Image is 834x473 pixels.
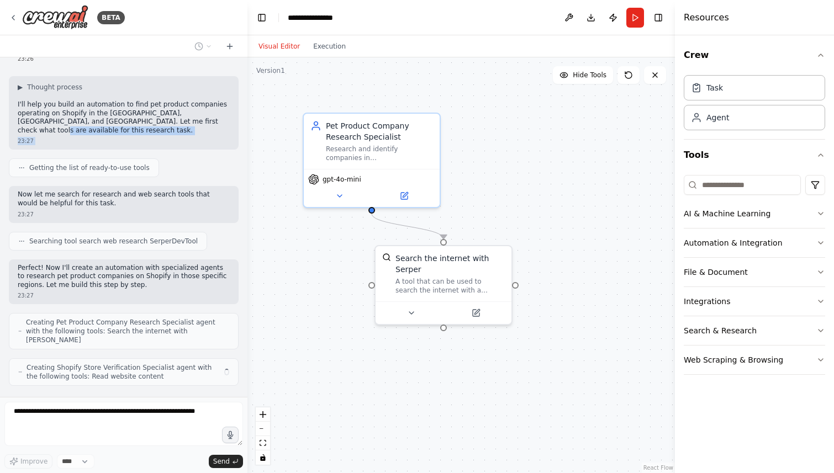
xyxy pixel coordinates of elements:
[307,40,352,53] button: Execution
[643,465,673,471] a: React Flow attribution
[18,100,230,135] p: I'll help you build an automation to find pet product companies operating on Shopify in the [GEOG...
[256,436,270,450] button: fit view
[29,163,150,172] span: Getting the list of ready-to-use tools
[29,237,198,246] span: Searching tool search web research SerperDevTool
[20,457,47,466] span: Improve
[18,83,82,92] button: ▶Thought process
[256,407,270,465] div: React Flow controls
[706,82,723,93] div: Task
[382,253,391,262] img: SerperDevTool
[27,83,82,92] span: Thought process
[684,346,825,374] button: Web Scraping & Browsing
[395,253,505,275] div: Search the internet with Serper
[326,145,433,162] div: Research and identify companies in {target_countries} that sell pet products (food, clothes, toys...
[254,10,270,25] button: Hide left sidebar
[706,112,729,123] div: Agent
[684,11,729,24] h4: Resources
[684,228,825,257] button: Automation & Integration
[209,455,243,468] button: Send
[395,277,505,295] div: A tool that can be used to search the internet with a search_query. Supports different search typ...
[221,40,239,53] button: Start a new chat
[256,450,270,465] button: toggle interactivity
[4,454,52,469] button: Improve
[18,55,230,63] div: 23:26
[684,171,825,384] div: Tools
[256,422,270,436] button: zoom out
[213,457,230,466] span: Send
[684,258,825,286] button: File & Document
[18,137,230,145] div: 23:27
[366,214,449,239] g: Edge from d142b069-5bd7-4707-aff7-44c41240e88e to 3de16e78-4cc6-4c50-af16-52a07368aeea
[18,264,230,290] p: Perfect! Now I'll create an automation with specialized agents to research pet product companies ...
[288,12,345,23] nav: breadcrumb
[326,120,433,142] div: Pet Product Company Research Specialist
[222,427,239,443] button: Click to speak your automation idea
[323,175,361,184] span: gpt-4o-mini
[684,40,825,71] button: Crew
[18,83,23,92] span: ▶
[190,40,217,53] button: Switch to previous chat
[373,189,435,203] button: Open in side panel
[18,190,230,208] p: Now let me search for research and web search tools that would be helpful for this task.
[27,363,218,381] span: Creating Shopify Store Verification Specialist agent with the following tools: Read website content
[252,40,307,53] button: Visual Editor
[18,291,230,300] div: 23:27
[651,10,666,25] button: Hide right sidebar
[684,287,825,316] button: Integrations
[303,113,441,208] div: Pet Product Company Research SpecialistResearch and identify companies in {target_countries} that...
[97,11,125,24] div: BETA
[445,306,507,320] button: Open in side panel
[684,316,825,345] button: Search & Research
[18,210,230,219] div: 23:27
[256,407,270,422] button: zoom in
[22,5,88,30] img: Logo
[684,71,825,139] div: Crew
[684,199,825,228] button: AI & Machine Learning
[26,318,229,344] span: Creating Pet Product Company Research Specialist agent with the following tools: Search the inter...
[553,66,613,84] button: Hide Tools
[374,245,513,325] div: SerperDevToolSearch the internet with SerperA tool that can be used to search the internet with a...
[573,71,606,79] span: Hide Tools
[684,140,825,171] button: Tools
[256,66,285,75] div: Version 1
